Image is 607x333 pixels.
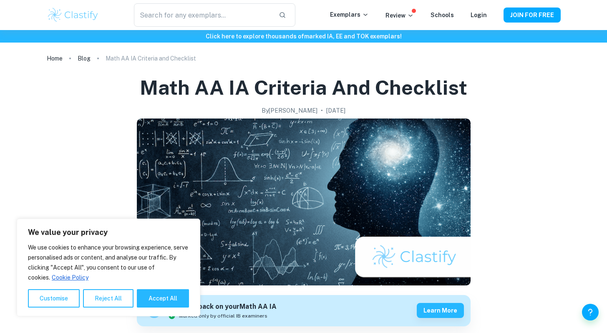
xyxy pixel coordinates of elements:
h2: [DATE] [326,106,345,115]
button: Reject All [83,289,133,308]
h2: By [PERSON_NAME] [262,106,317,115]
img: Math AA IA Criteria and Checklist cover image [137,119,471,285]
p: We value your privacy [28,227,189,237]
span: Marked only by official IB examiners [179,312,267,320]
h6: Click here to explore thousands of marked IA, EE and TOK exemplars ! [2,32,605,41]
p: • [321,106,323,115]
a: Cookie Policy [51,274,89,281]
a: Schools [431,12,454,18]
a: Login [471,12,487,18]
a: Home [47,53,63,64]
div: We value your privacy [17,219,200,316]
a: Get feedback on yourMath AA IAMarked only by official IB examinersLearn more [137,295,471,326]
p: Exemplars [330,10,369,19]
input: Search for any exemplars... [134,3,272,27]
h6: Get feedback on your Math AA IA [168,302,277,312]
button: JOIN FOR FREE [504,8,561,23]
p: Review [385,11,414,20]
h1: Math AA IA Criteria and Checklist [140,74,467,101]
button: Customise [28,289,80,308]
a: Blog [78,53,91,64]
img: Clastify logo [47,7,100,23]
p: We use cookies to enhance your browsing experience, serve personalised ads or content, and analys... [28,242,189,283]
p: Math AA IA Criteria and Checklist [106,54,196,63]
button: Help and Feedback [582,304,599,320]
button: Learn more [417,303,464,318]
button: Accept All [137,289,189,308]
